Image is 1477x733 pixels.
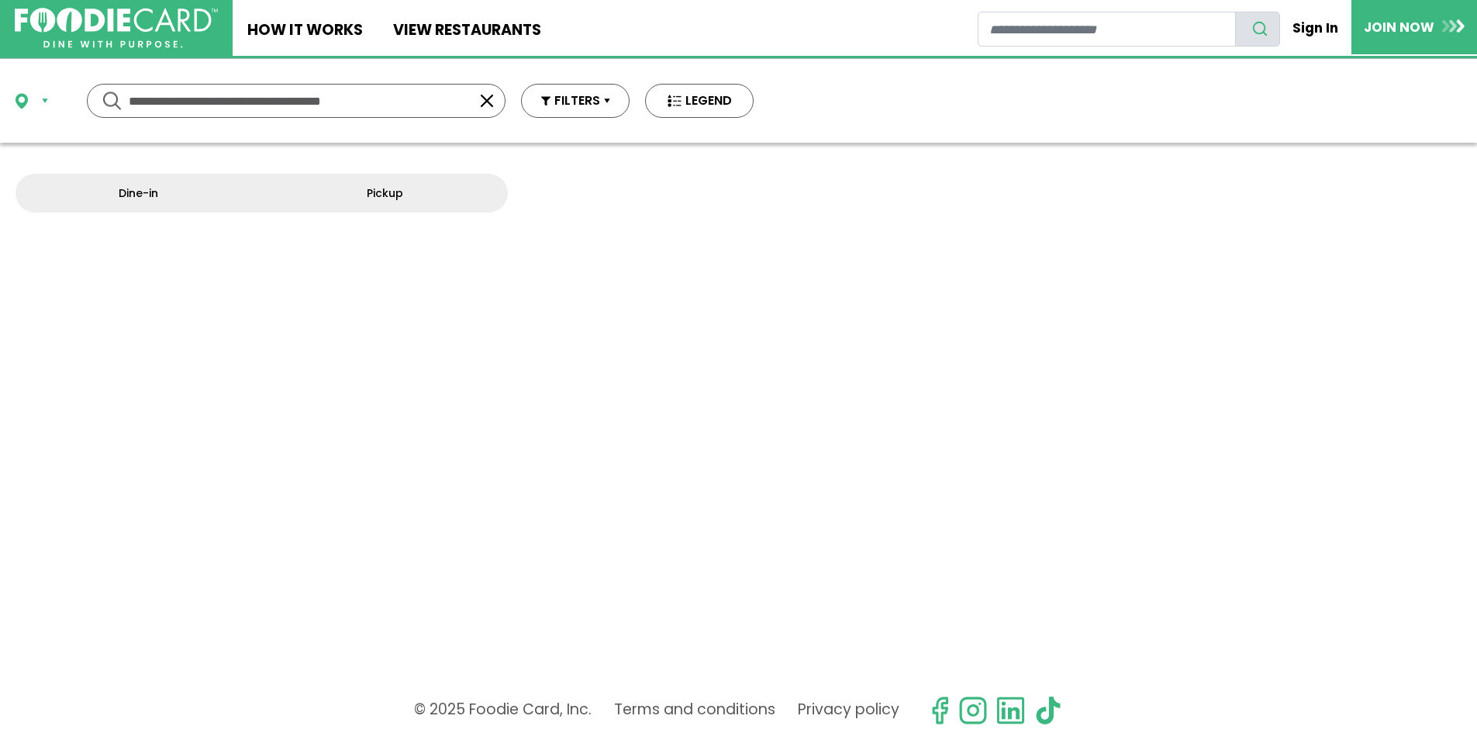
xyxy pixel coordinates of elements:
a: Privacy policy [798,696,899,725]
svg: check us out on facebook [925,696,954,725]
input: restaurant search [978,12,1236,47]
p: © 2025 Foodie Card, Inc. [414,696,592,725]
img: linkedin.svg [996,696,1025,725]
button: LEGEND [645,84,754,118]
a: Sign In [1280,11,1351,45]
a: Terms and conditions [614,696,775,725]
a: Pickup [262,174,509,213]
a: Dine-in [16,174,262,213]
button: FILTERS [521,84,630,118]
img: tiktok.svg [1034,696,1063,725]
img: FoodieCard; Eat, Drink, Save, Donate [15,8,218,49]
button: search [1235,12,1280,47]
